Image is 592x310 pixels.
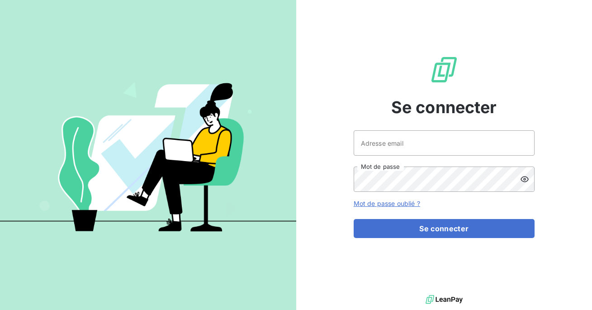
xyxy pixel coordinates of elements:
[426,293,463,306] img: logo
[430,55,459,84] img: Logo LeanPay
[354,200,420,207] a: Mot de passe oublié ?
[391,95,497,119] span: Se connecter
[354,219,535,238] button: Se connecter
[354,130,535,156] input: placeholder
